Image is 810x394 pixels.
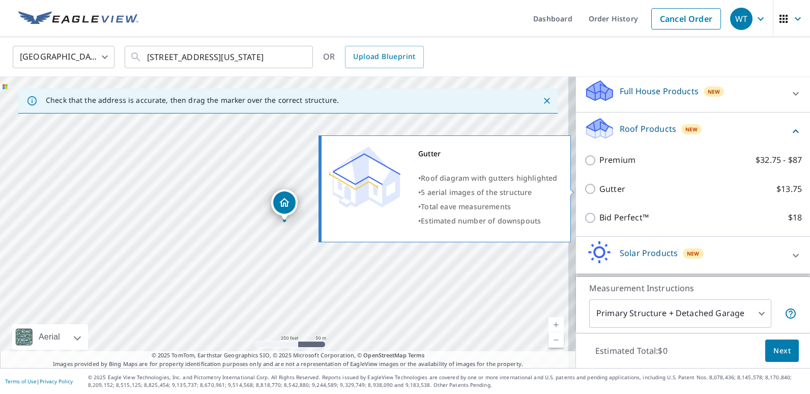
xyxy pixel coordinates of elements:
[708,88,720,96] span: New
[589,299,771,328] div: Primary Structure + Detached Garage
[788,211,802,224] p: $18
[730,8,753,30] div: WT
[152,351,425,360] span: © 2025 TomTom, Earthstar Geographics SIO, © 2025 Microsoft Corporation, ©
[620,123,676,135] p: Roof Products
[418,214,558,228] div: •
[147,43,292,71] input: Search by address or latitude-longitude
[584,79,802,108] div: Full House ProductsNew
[548,317,564,332] a: Current Level 17, Zoom In
[421,173,557,183] span: Roof diagram with gutters highlighted
[5,378,37,385] a: Terms of Use
[271,189,298,221] div: Dropped pin, building 1, Residential property, 8813 E 109th Ter Kansas City, MO 64134
[589,282,797,294] p: Measurement Instructions
[587,340,676,362] p: Estimated Total: $0
[18,11,138,26] img: EV Logo
[408,351,425,359] a: Terms
[345,46,423,68] a: Upload Blueprint
[421,187,532,197] span: 5 aerial images of the structure
[687,249,700,258] span: New
[599,183,625,195] p: Gutter
[773,345,791,357] span: Next
[88,374,805,389] p: © 2025 Eagle View Technologies, Inc. and Pictometry International Corp. All Rights Reserved. Repo...
[756,154,802,166] p: $32.75 - $87
[651,8,721,30] a: Cancel Order
[363,351,406,359] a: OpenStreetMap
[785,307,797,320] span: Your report will include the primary structure and a detached garage if one exists.
[421,216,541,226] span: Estimated number of downspouts
[599,154,635,166] p: Premium
[599,211,649,224] p: Bid Perfect™
[13,43,114,71] div: [GEOGRAPHIC_DATA]
[620,247,678,259] p: Solar Products
[418,147,558,161] div: Gutter
[36,324,63,350] div: Aerial
[776,183,802,195] p: $13.75
[765,340,799,362] button: Next
[418,185,558,200] div: •
[418,200,558,214] div: •
[323,46,424,68] div: OR
[5,378,73,384] p: |
[685,125,698,133] span: New
[418,171,558,185] div: •
[620,85,699,97] p: Full House Products
[329,147,400,208] img: Premium
[12,324,88,350] div: Aerial
[46,96,339,105] p: Check that the address is accurate, then drag the marker over the correct structure.
[421,202,511,211] span: Total eave measurements
[40,378,73,385] a: Privacy Policy
[548,332,564,348] a: Current Level 17, Zoom Out
[584,241,802,270] div: Solar ProductsNew
[353,50,415,63] span: Upload Blueprint
[584,117,802,146] div: Roof ProductsNew
[540,94,554,107] button: Close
